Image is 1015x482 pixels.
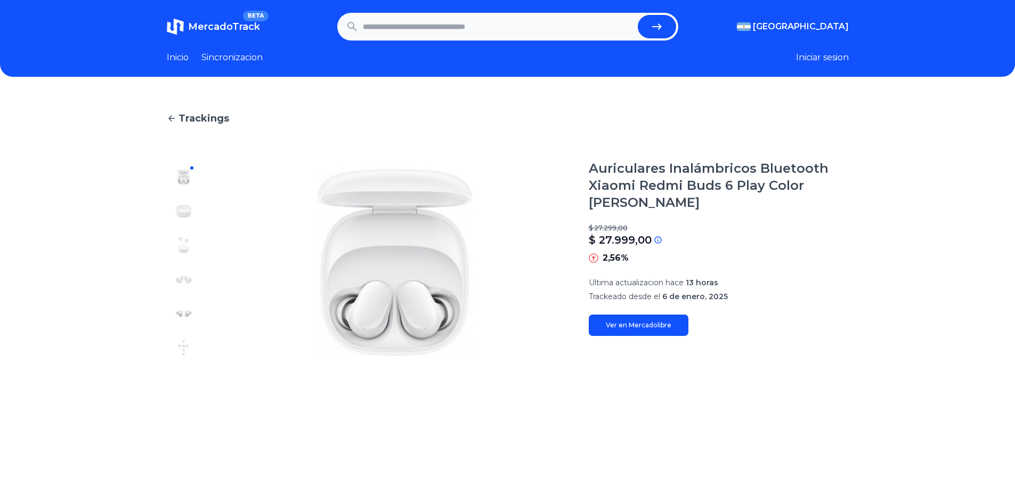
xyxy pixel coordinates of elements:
p: $ 27.999,00 [589,232,652,247]
span: 13 horas [686,278,718,287]
span: Trackings [178,111,229,126]
span: Trackeado desde el [589,292,660,301]
img: MercadoTrack [167,18,184,35]
img: Argentina [737,22,751,31]
p: $ 27.299,00 [589,224,849,232]
h1: Auriculares Inalámbricos Bluetooth Xiaomi Redmi Buds 6 Play Color [PERSON_NAME] [589,160,849,211]
img: Auriculares Inalámbricos Bluetooth Xiaomi Redmi Buds 6 Play Color Blanco [175,168,192,186]
img: Auriculares Inalámbricos Bluetooth Xiaomi Redmi Buds 6 Play Color Blanco [175,339,192,356]
span: 6 de enero, 2025 [662,292,728,301]
img: Auriculares Inalámbricos Bluetooth Xiaomi Redmi Buds 6 Play Color Blanco [175,237,192,254]
a: Inicio [167,51,189,64]
span: BETA [243,11,268,21]
img: Auriculares Inalámbricos Bluetooth Xiaomi Redmi Buds 6 Play Color Blanco [175,271,192,288]
a: Sincronizacion [201,51,263,64]
button: Iniciar sesion [796,51,849,64]
p: 2,56% [603,252,629,264]
img: Auriculares Inalámbricos Bluetooth Xiaomi Redmi Buds 6 Play Color Blanco [175,203,192,220]
span: Ultima actualizacion hace [589,278,684,287]
a: MercadoTrackBETA [167,18,260,35]
span: [GEOGRAPHIC_DATA] [753,20,849,33]
img: Auriculares Inalámbricos Bluetooth Xiaomi Redmi Buds 6 Play Color Blanco [222,160,567,365]
img: Auriculares Inalámbricos Bluetooth Xiaomi Redmi Buds 6 Play Color Blanco [175,305,192,322]
a: Trackings [167,111,849,126]
a: Ver en Mercadolibre [589,315,688,336]
span: MercadoTrack [188,21,260,33]
button: [GEOGRAPHIC_DATA] [737,20,849,33]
